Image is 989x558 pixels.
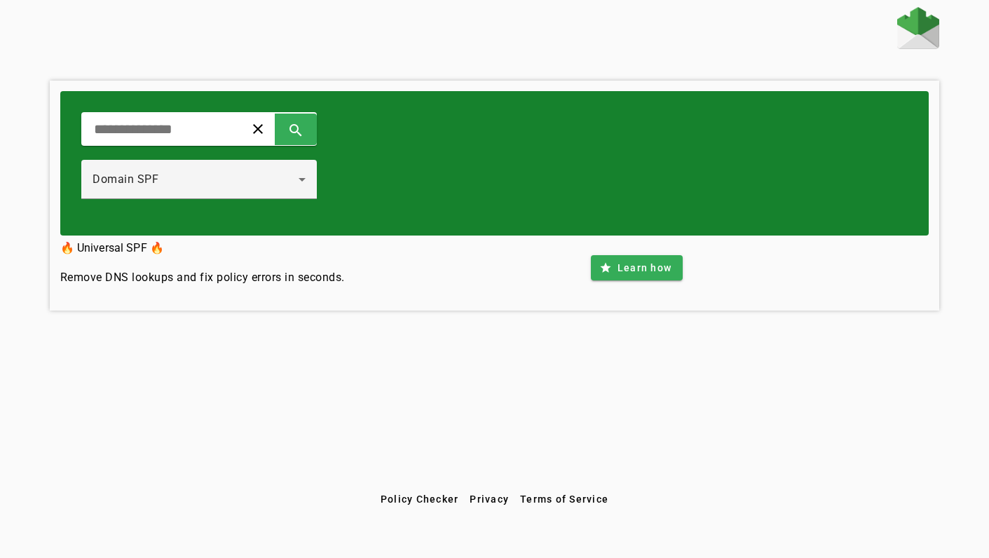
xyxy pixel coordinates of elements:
button: Privacy [464,486,514,512]
span: Policy Checker [381,494,459,505]
span: Domain SPF [93,172,158,186]
span: Learn how [618,261,671,275]
a: Home [897,7,939,53]
h3: 🔥 Universal SPF 🔥 [60,238,345,258]
button: Terms of Service [514,486,614,512]
span: Privacy [470,494,509,505]
h4: Remove DNS lookups and fix policy errors in seconds. [60,269,345,286]
button: Policy Checker [375,486,465,512]
button: Learn how [591,255,683,280]
img: Fraudmarc Logo [897,7,939,49]
span: Terms of Service [520,494,608,505]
